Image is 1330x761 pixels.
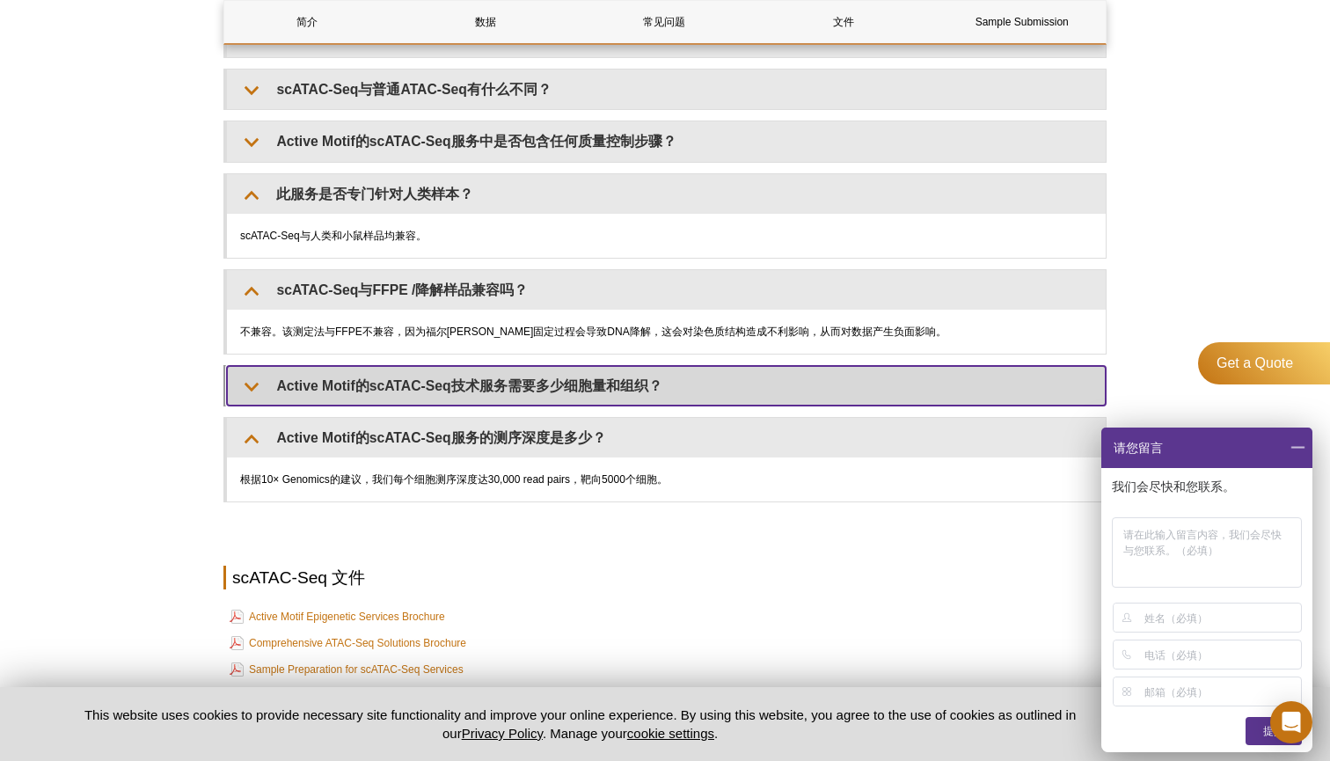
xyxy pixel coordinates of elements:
[54,706,1107,743] p: This website uses cookies to provide necessary site functionality and improve your online experie...
[1144,677,1298,706] input: 邮箱（必填）
[230,606,445,627] a: Active Motif Epigenetic Services Brochure
[227,310,1106,354] div: 不兼容。该测定法与FFPE不兼容，因为福尔[PERSON_NAME]固定过程会导致DNA降解，这会对染色质结构造成不利影响，从而对数据产生负面影响。
[227,270,1106,310] summary: scATAC-Seq与FFPE /降解样品兼容吗？
[1112,428,1163,468] span: 请您留言
[462,726,543,741] a: Privacy Policy
[227,366,1106,406] summary: Active Motif的scATAC-Seq技术服务需要多少细胞量和组织？
[1144,604,1298,632] input: 姓名（必填）
[939,1,1105,43] a: Sample Submission
[224,1,390,43] a: 简介
[1270,701,1312,743] div: Open Intercom Messenger
[403,1,568,43] a: 数据
[230,659,464,680] a: Sample Preparation for scATAC-Seq Services
[227,174,1106,214] summary: 此服务是否专门针对人类样本？
[227,457,1106,501] div: 根据10× Genomics的建议，我们每个细胞测序深度达30,000 read pairs，靶向5000个细胞。
[581,1,747,43] a: 常见问题
[627,726,714,741] button: cookie settings
[1112,479,1305,494] p: 我们会尽快和您联系。
[1246,717,1302,745] div: 提交
[227,70,1106,109] summary: scATAC-Seq与普通ATAC-Seq有什么不同？
[227,121,1106,161] summary: Active Motif的scATAC-Seq服务中是否包含任何质量控制步骤？
[223,566,1107,589] h2: scATAC-Seq 文件
[227,418,1106,457] summary: Active Motif的scATAC-Seq服务的测序深度是多少？
[230,633,466,654] a: Comprehensive ATAC-Seq Solutions Brochure
[227,214,1106,258] div: scATAC-Seq与人类和小鼠样品均兼容。
[761,1,926,43] a: 文件
[230,685,385,706] a: Epigenetic Services Citations
[1144,640,1298,669] input: 电话（必填）
[1198,342,1330,384] a: Get a Quote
